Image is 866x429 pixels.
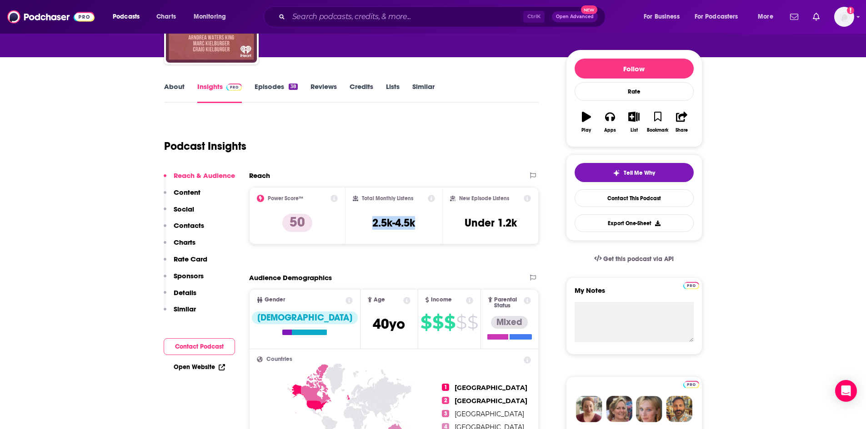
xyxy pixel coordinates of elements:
[412,82,435,103] a: Similar
[637,10,691,24] button: open menu
[249,273,332,282] h2: Audience Demographics
[683,282,699,289] img: Podchaser Pro
[598,106,622,138] button: Apps
[834,7,854,27] button: Show profile menu
[310,82,337,103] a: Reviews
[272,6,614,27] div: Search podcasts, credits, & more...
[174,255,207,263] p: Rate Card
[282,214,312,232] p: 50
[695,10,738,23] span: For Podcasters
[494,297,522,309] span: Parental Status
[164,255,207,271] button: Rate Card
[156,10,176,23] span: Charts
[373,320,405,331] a: 40yo
[575,59,694,79] button: Follow
[847,7,854,14] svg: Add a profile image
[164,205,194,222] button: Social
[556,15,594,19] span: Open Advanced
[751,10,785,24] button: open menu
[603,255,674,263] span: Get this podcast via API
[106,10,151,24] button: open menu
[442,410,449,417] span: 3
[613,169,620,177] img: tell me why sparkle
[164,238,195,255] button: Charts
[268,195,303,202] h2: Power Score™
[683,281,699,289] a: Pro website
[289,10,523,24] input: Search podcasts, credits, & more...
[164,338,235,355] button: Contact Podcast
[174,171,235,180] p: Reach & Audience
[467,315,478,330] span: $
[194,10,226,23] span: Monitoring
[265,297,285,303] span: Gender
[252,311,358,324] div: [DEMOGRAPHIC_DATA]
[636,396,662,422] img: Jules Profile
[373,315,405,333] span: 40 yo
[456,315,466,330] span: $
[581,128,591,133] div: Play
[164,271,204,288] button: Sponsors
[362,195,413,202] h2: Total Monthly Listens
[683,381,699,388] img: Podchaser Pro
[150,10,181,24] a: Charts
[809,9,823,25] a: Show notifications dropdown
[164,82,185,103] a: About
[575,189,694,207] a: Contact This Podcast
[174,288,196,297] p: Details
[646,106,670,138] button: Bookmark
[644,10,680,23] span: For Business
[624,169,655,177] span: Tell Me Why
[164,288,196,305] button: Details
[374,297,385,303] span: Age
[164,305,196,321] button: Similar
[372,216,415,230] h3: 2.5k-4.5k
[689,10,751,24] button: open menu
[786,9,802,25] a: Show notifications dropdown
[420,315,478,330] a: $$$$$
[266,356,292,362] span: Countries
[255,82,297,103] a: Episodes38
[455,397,527,405] a: [GEOGRAPHIC_DATA]
[226,84,242,91] img: Podchaser Pro
[487,316,532,340] a: Mixed
[581,5,597,14] span: New
[252,311,358,335] a: [DEMOGRAPHIC_DATA]
[442,397,449,404] span: 2
[631,128,638,133] div: List
[834,7,854,27] img: User Profile
[164,221,204,238] button: Contacts
[442,384,449,391] span: 1
[386,82,400,103] a: Lists
[174,271,204,280] p: Sponsors
[587,248,681,270] a: Get this podcast via API
[670,106,693,138] button: Share
[604,128,616,133] div: Apps
[523,11,545,23] span: Ctrl K
[174,305,196,313] p: Similar
[174,205,194,213] p: Social
[575,286,694,302] label: My Notes
[455,384,527,392] a: [GEOGRAPHIC_DATA]
[676,128,688,133] div: Share
[666,396,692,422] img: Jon Profile
[491,316,528,329] div: Mixed
[113,10,140,23] span: Podcasts
[289,84,297,90] div: 38
[350,82,373,103] a: Credits
[174,238,195,247] p: Charts
[455,410,524,418] a: [GEOGRAPHIC_DATA]
[647,128,668,133] div: Bookmark
[249,171,270,180] h2: Reach
[683,380,699,388] a: Pro website
[187,10,238,24] button: open menu
[606,396,632,422] img: Barbara Profile
[164,188,200,205] button: Content
[459,195,509,202] h2: New Episode Listens
[576,396,602,422] img: Sydney Profile
[174,363,225,371] a: Open Website
[465,216,517,230] h3: Under 1.2k
[174,221,204,230] p: Contacts
[575,106,598,138] button: Play
[7,8,95,25] a: Podchaser - Follow, Share and Rate Podcasts
[622,106,646,138] button: List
